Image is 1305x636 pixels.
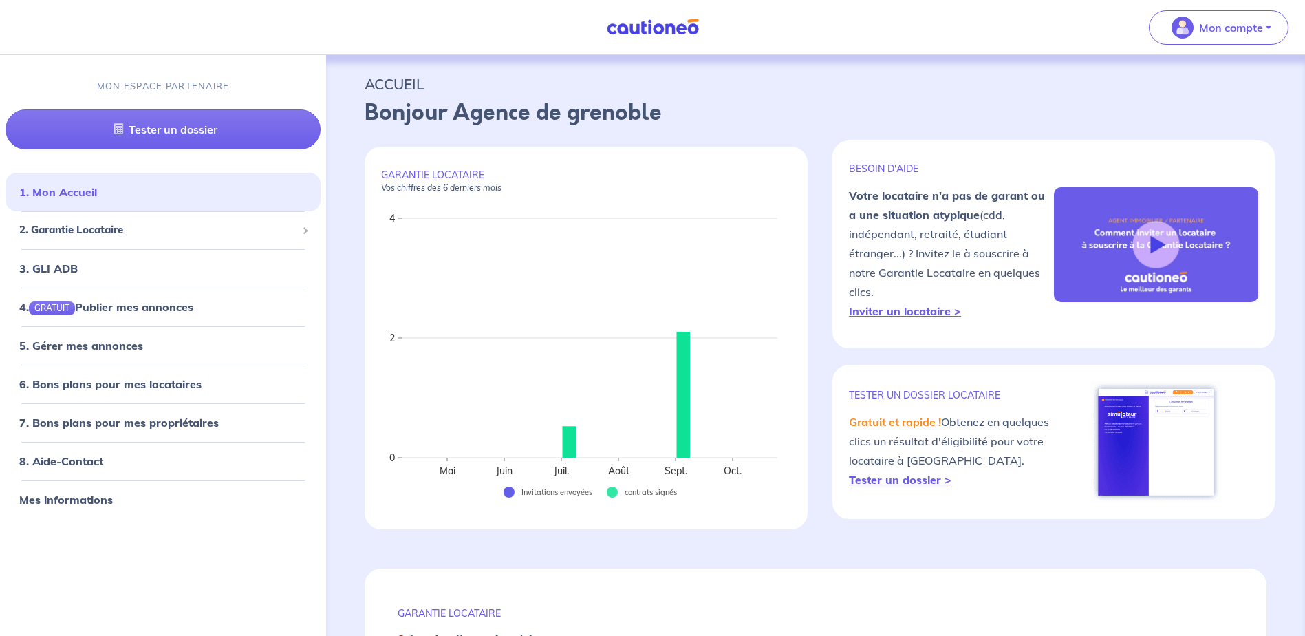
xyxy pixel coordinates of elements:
a: Inviter un locataire > [849,304,961,318]
a: Tester un dossier > [849,473,951,487]
strong: Votre locataire n'a pas de garant ou a une situation atypique [849,189,1045,222]
img: Cautioneo [601,19,704,36]
img: illu_account_valid_menu.svg [1172,17,1194,39]
a: Tester un dossier [6,110,321,150]
img: video-gli-new-none.jpg [1054,187,1258,303]
p: Bonjour Agence de grenoble [365,96,1266,129]
p: BESOIN D'AIDE [849,162,1053,175]
span: 2. Garantie Locataire [19,223,296,239]
div: Mes informations [6,486,321,513]
em: Vos chiffres des 6 derniers mois [381,182,501,193]
div: 7. Bons plans pour mes propriétaires [6,409,321,436]
a: 8. Aide-Contact [19,454,103,468]
div: 2. Garantie Locataire [6,218,321,244]
text: Août [608,465,629,477]
p: Mon compte [1199,19,1263,36]
div: 3. GLI ADB [6,255,321,282]
em: Gratuit et rapide ! [849,415,941,429]
div: 6. Bons plans pour mes locataires [6,370,321,398]
div: 8. Aide-Contact [6,447,321,475]
p: Obtenez en quelques clics un résultat d'éligibilité pour votre locataire à [GEOGRAPHIC_DATA]. [849,412,1053,489]
p: GARANTIE LOCATAIRE [398,607,1233,619]
text: Sept. [665,465,687,477]
a: 3. GLI ADB [19,262,78,275]
div: 5. Gérer mes annonces [6,332,321,359]
text: Juil. [553,465,569,477]
p: MON ESPACE PARTENAIRE [97,80,230,93]
text: Mai [440,465,455,477]
a: 1. Mon Accueil [19,186,97,200]
p: (cdd, indépendant, retraité, étudiant étranger...) ? Invitez le à souscrire à notre Garantie Loca... [849,186,1053,321]
text: Oct. [724,465,742,477]
text: 2 [389,332,395,344]
text: Juin [495,465,513,477]
p: TESTER un dossier locataire [849,389,1053,401]
a: 5. Gérer mes annonces [19,339,143,352]
a: 7. Bons plans pour mes propriétaires [19,416,219,430]
a: 4.GRATUITPublier mes annonces [19,300,193,314]
div: 1. Mon Accueil [6,179,321,206]
img: simulateur.png [1091,381,1221,502]
button: illu_account_valid_menu.svgMon compte [1149,10,1288,45]
text: 0 [389,452,395,464]
a: Mes informations [19,493,113,507]
p: ACCUEIL [365,72,1266,96]
p: GARANTIE LOCATAIRE [381,169,791,193]
div: 4.GRATUITPublier mes annonces [6,293,321,321]
text: 4 [389,212,395,224]
a: 6. Bons plans pour mes locataires [19,377,202,391]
